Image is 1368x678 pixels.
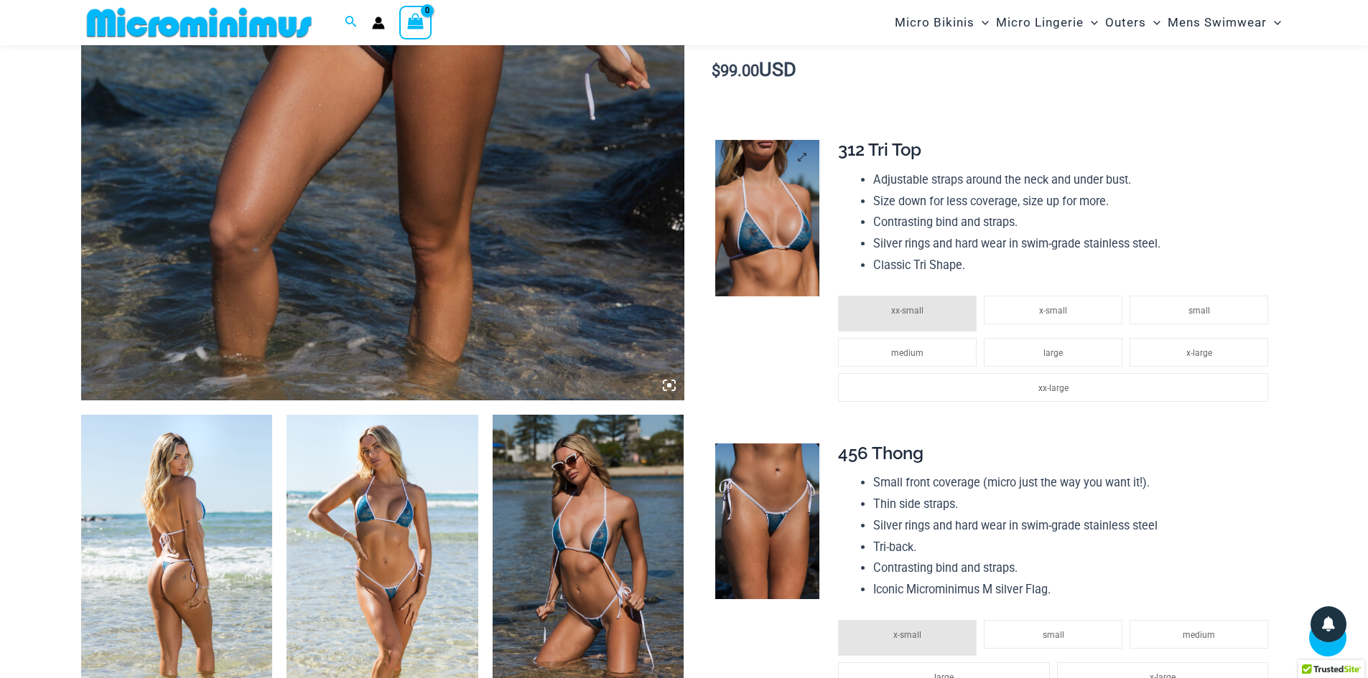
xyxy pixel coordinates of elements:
li: Thin side straps. [873,494,1275,515]
a: OutersMenu ToggleMenu Toggle [1102,4,1164,41]
a: Search icon link [345,14,358,32]
a: Micro BikinisMenu ToggleMenu Toggle [891,4,992,41]
bdi: 99.00 [712,62,759,80]
span: Menu Toggle [1146,4,1160,41]
span: large [1043,348,1063,358]
span: 456 Thong [838,443,923,463]
span: Menu Toggle [1267,4,1281,41]
li: large [984,338,1122,367]
span: medium [1183,630,1215,640]
li: Tri-back. [873,537,1275,558]
li: xx-large [838,373,1268,402]
li: small [1130,296,1268,324]
li: Silver rings and hard wear in swim-grade stainless steel [873,515,1275,537]
span: Mens Swimwear [1168,4,1267,41]
span: Menu Toggle [974,4,989,41]
li: medium [838,338,977,367]
span: x-small [1039,306,1067,316]
li: medium [1130,620,1268,649]
span: 312 Tri Top [838,139,921,160]
span: small [1043,630,1064,640]
li: Size down for less coverage, size up for more. [873,191,1275,212]
span: xx-large [1038,383,1069,393]
li: Iconic Microminimus M silver Flag. [873,579,1275,601]
span: Micro Lingerie [996,4,1084,41]
li: small [984,620,1122,649]
li: Contrasting bind and straps. [873,557,1275,579]
li: x-small [838,620,977,656]
li: Small front coverage (micro just the way you want it!). [873,472,1275,494]
li: xx-small [838,296,977,331]
a: Account icon link [372,17,385,29]
li: x-small [984,296,1122,324]
span: small [1188,306,1210,316]
span: Outers [1105,4,1146,41]
span: Menu Toggle [1084,4,1098,41]
span: x-small [893,630,921,640]
img: MM SHOP LOGO FLAT [81,6,317,39]
li: Silver rings and hard wear in swim-grade stainless steel. [873,233,1275,255]
a: Mens SwimwearMenu ToggleMenu Toggle [1164,4,1285,41]
li: Classic Tri Shape. [873,255,1275,276]
a: Micro LingerieMenu ToggleMenu Toggle [992,4,1102,41]
li: x-large [1130,338,1268,367]
span: x-large [1186,348,1212,358]
p: USD [708,60,1287,82]
li: Contrasting bind and straps. [873,212,1275,233]
img: Waves Breaking Ocean 312 Top [715,140,819,296]
span: xx-small [891,306,923,316]
a: View Shopping Cart, empty [399,6,432,39]
li: Adjustable straps around the neck and under bust. [873,169,1275,191]
nav: Site Navigation [889,2,1288,43]
span: $ [712,62,720,80]
span: medium [891,348,923,358]
img: Waves Breaking Ocean 456 Bottom [715,443,819,600]
span: Micro Bikinis [895,4,974,41]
